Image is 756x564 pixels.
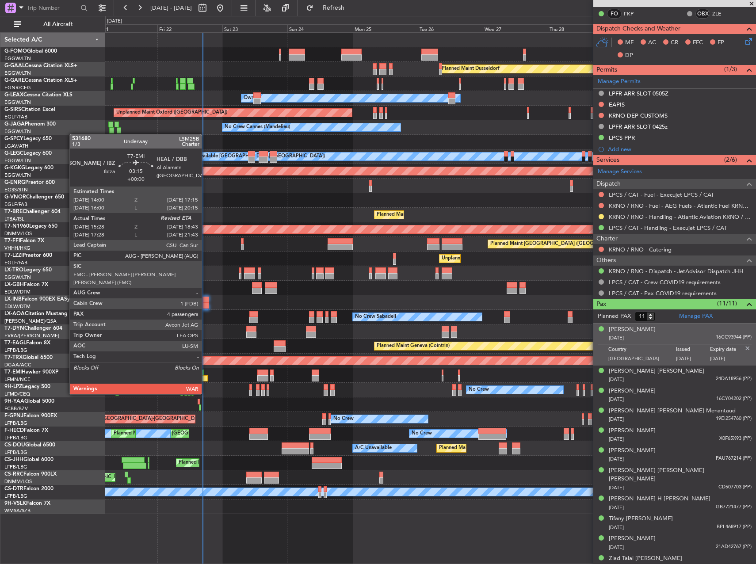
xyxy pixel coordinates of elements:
span: 16CC93944 (PP) [716,334,752,341]
div: Planned Maint Dusseldorf [442,62,500,76]
span: CR [671,38,678,47]
span: All Aircraft [23,21,93,27]
span: DP [625,51,633,60]
a: G-FOMOGlobal 6000 [4,49,57,54]
span: F-GPNJ [4,413,23,419]
a: LX-AOACitation Mustang [4,311,68,316]
div: Zlad Talal [PERSON_NAME] [609,554,682,563]
label: Planned PAX [598,312,631,321]
a: EGLF/FAB [4,259,27,266]
span: G-GARE [4,78,25,83]
div: LPCS PPR [609,134,635,141]
a: EGGW/LTN [4,128,31,135]
a: T7-EAGLFalcon 8X [4,340,50,346]
a: LFMN/NCE [4,376,31,383]
div: Sat 23 [222,24,287,32]
span: CS-DOU [4,442,25,448]
p: [DATE] [676,355,710,364]
a: EGGW/LTN [4,157,31,164]
span: 19EI254760 (PP) [716,415,752,423]
a: KRNO / RNO - Dispatch - JetAdvisor Dispatch JHH [609,267,744,275]
span: 16CY04202 (PP) [716,395,752,403]
a: 9H-VSLKFalcon 7X [4,501,50,506]
span: G-VNOR [4,194,26,200]
a: KRNO / RNO - Handling - Atlantic Aviation KRNO / RNO [609,213,752,221]
div: [PERSON_NAME] H [PERSON_NAME] [609,495,710,503]
span: AC [648,38,656,47]
a: FCBB/BZV [4,405,28,412]
a: Manage Services [598,168,642,176]
span: FFC [693,38,703,47]
a: LFMD/CEQ [4,391,30,397]
a: LFPB/LBG [4,434,27,441]
div: [PERSON_NAME] [PERSON_NAME] [PERSON_NAME] [609,466,752,484]
a: G-SPCYLegacy 650 [4,136,52,141]
a: T7-BREChallenger 604 [4,209,61,214]
div: KRNO DEP CUSTOMS [609,112,668,119]
span: 24DA18956 (PP) [716,375,752,383]
div: Planned Maint [GEOGRAPHIC_DATA] ([GEOGRAPHIC_DATA]) [114,427,253,440]
div: Planned Maint [GEOGRAPHIC_DATA] ([GEOGRAPHIC_DATA]) [43,471,183,484]
a: ZLE [712,10,732,18]
div: Planned Maint [PERSON_NAME] [180,369,254,382]
span: [DATE] [609,524,624,531]
a: F-GPNJFalcon 900EX [4,413,57,419]
a: DGAA/ACC [4,362,31,368]
div: [PERSON_NAME] [609,446,656,455]
a: T7-DYNChallenger 604 [4,326,62,331]
div: [DATE] [107,18,122,25]
div: Planned Maint [GEOGRAPHIC_DATA] ([GEOGRAPHIC_DATA]) [50,150,189,163]
a: F-HECDFalcon 7X [4,428,48,433]
a: Manage Permits [598,77,641,86]
span: LX-AOA [4,311,25,316]
a: EGLF/FAB [4,201,27,208]
a: LPCS / CAT - Fuel - Execujet LPCS / CAT [609,191,714,198]
a: CS-DOUGlobal 6500 [4,442,55,448]
a: 9H-YAAGlobal 5000 [4,399,54,404]
span: F-HECD [4,428,24,433]
span: [DATE] [609,504,624,511]
div: No Crew [412,427,432,440]
span: Permits [596,65,617,75]
div: No Crew Cannes (Mandelieu) [225,121,290,134]
a: FKP [624,10,644,18]
a: G-KGKGLegacy 600 [4,165,53,171]
div: FO [607,9,622,19]
a: EGNR/CEG [4,84,31,91]
a: LTBA/ISL [4,216,24,222]
span: T7-EMI [4,370,22,375]
span: PAU767214 (PP) [716,455,752,462]
a: LPCS / CAT - Pax COVID19 requirements [609,290,717,297]
span: CS-DTR [4,486,23,492]
span: 9H-LPZ [4,384,22,389]
span: Refresh [315,5,352,11]
a: EDLW/DTM [4,303,31,310]
span: (2/6) [724,155,737,164]
span: Services [596,155,619,165]
a: DNMM/LOS [4,478,32,485]
span: FP [718,38,724,47]
a: EGGW/LTN [4,99,31,106]
div: Owner [244,91,259,105]
span: [DATE] [609,416,624,423]
div: [PERSON_NAME] [609,325,656,334]
span: X0F65X93 (PP) [719,435,752,442]
div: A/C Unavailable [GEOGRAPHIC_DATA] ([GEOGRAPHIC_DATA]) [181,150,325,163]
a: G-SIRSCitation Excel [4,107,55,112]
a: G-GARECessna Citation XLS+ [4,78,77,83]
span: G-ENRG [4,180,25,185]
div: Tifany [PERSON_NAME] [609,514,673,523]
p: Expiry date [710,347,744,355]
span: [DATE] [609,376,624,383]
a: G-GAALCessna Citation XLS+ [4,63,77,69]
a: LFPB/LBG [4,464,27,470]
input: Trip Number [27,1,78,15]
a: G-ENRGPraetor 600 [4,180,55,185]
span: [DATE] [609,335,624,341]
span: [DATE] [609,484,624,491]
div: Mon 25 [353,24,418,32]
a: G-LEAXCessna Citation XLS [4,92,73,98]
a: EDLW/DTM [4,289,31,295]
div: Unplanned Maint [GEOGRAPHIC_DATA] ([GEOGRAPHIC_DATA]) [442,252,587,265]
span: T7-EAGL [4,340,26,346]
